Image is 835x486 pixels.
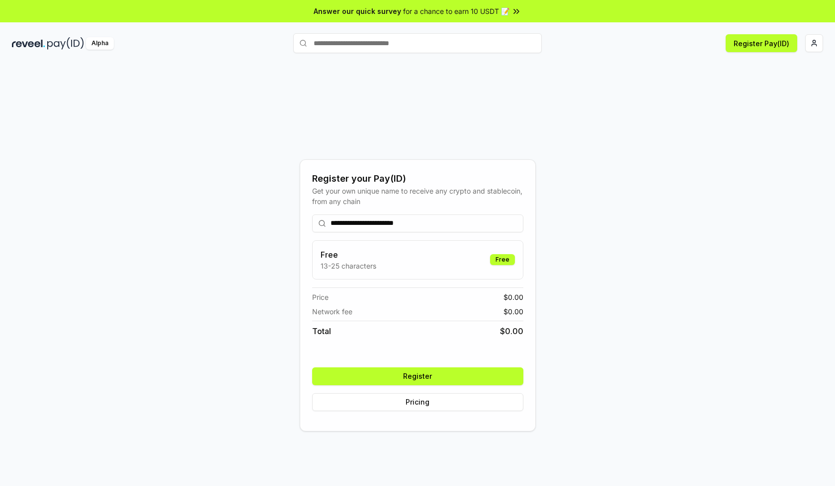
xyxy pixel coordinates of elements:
span: Total [312,325,331,337]
span: $ 0.00 [503,292,523,302]
span: Network fee [312,306,352,317]
button: Register [312,367,523,385]
span: for a chance to earn 10 USDT 📝 [403,6,509,16]
div: Free [490,254,515,265]
span: Price [312,292,329,302]
div: Register your Pay(ID) [312,172,523,186]
img: reveel_dark [12,37,45,50]
p: 13-25 characters [321,261,376,271]
div: Get your own unique name to receive any crypto and stablecoin, from any chain [312,186,523,207]
h3: Free [321,249,376,261]
span: Answer our quick survey [314,6,401,16]
span: $ 0.00 [503,306,523,317]
div: Alpha [86,37,114,50]
button: Pricing [312,393,523,411]
button: Register Pay(ID) [726,34,797,52]
img: pay_id [47,37,84,50]
span: $ 0.00 [500,325,523,337]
